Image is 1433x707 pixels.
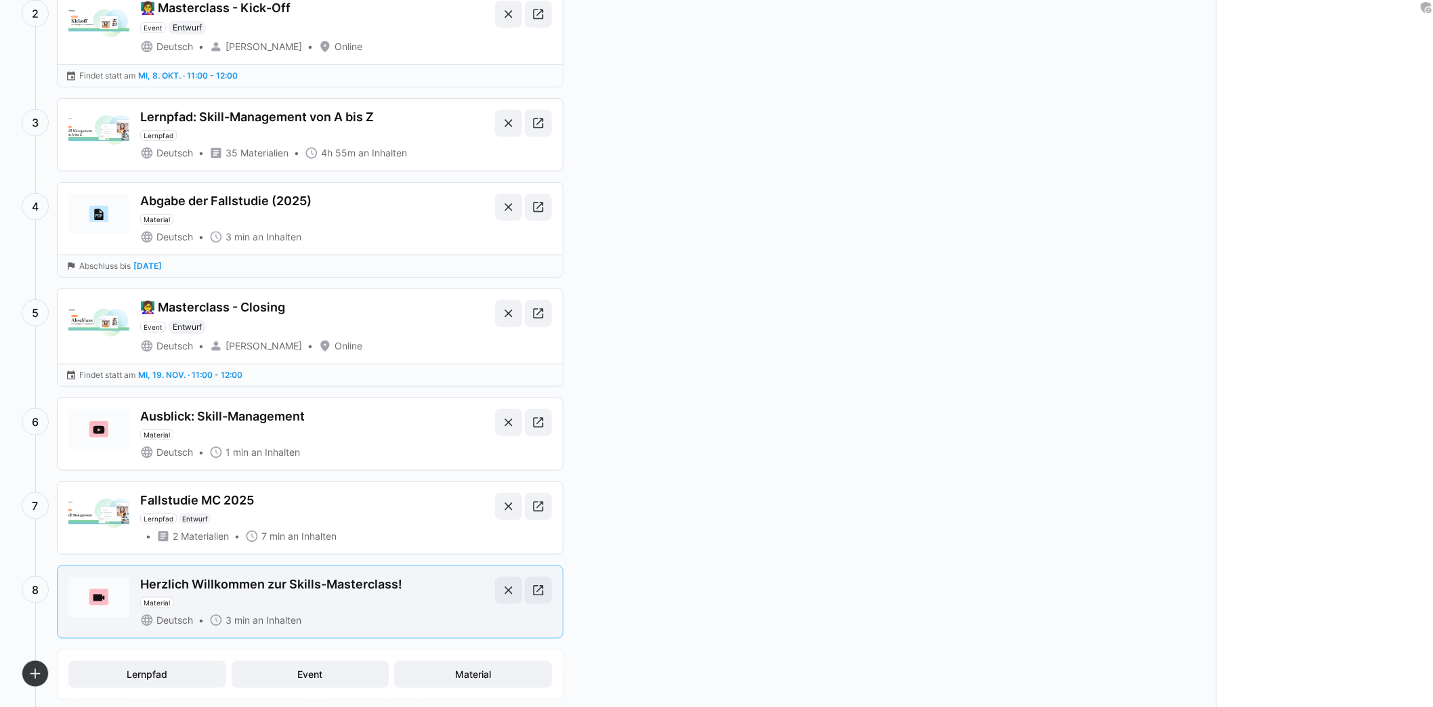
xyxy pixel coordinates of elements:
[68,661,226,688] button: Lernpfad
[232,661,389,688] button: Event
[125,668,169,681] span: Lernpfad
[140,409,305,424] div: Ausblick: Skill-Management
[156,146,193,160] span: Deutsch
[144,323,163,331] span: Event
[226,614,301,627] span: 3 min an Inhalten
[22,576,49,603] div: 8
[22,492,49,519] div: 7
[68,110,129,150] img: Lernpfad: Skill-Management von A bis Z
[140,1,291,16] div: 👩‍🏫 Masterclass - Kick-Off
[79,261,131,272] span: Abschluss bis
[321,146,407,160] span: 4h 55m an Inhalten
[68,300,129,341] img: 👩‍🏫 Masterclass - Closing
[173,322,202,333] span: Entwurf
[140,300,285,315] div: 👩‍🏫 Masterclass - Closing
[79,370,135,381] span: Findet statt am
[156,614,193,627] span: Deutsch
[156,446,193,459] span: Deutsch
[79,70,135,81] span: Findet statt am
[22,109,49,136] div: 3
[138,370,242,380] span: Mi, 19. Nov. · 11:00 - 12:00
[140,194,312,209] div: Abgabe der Fallstudie (2025)
[226,40,302,53] span: [PERSON_NAME]
[335,40,362,53] span: Online
[156,339,193,353] span: Deutsch
[140,493,254,508] div: Fallstudie MC 2025
[296,668,325,681] span: Event
[144,515,173,523] span: Lernpfad
[453,668,493,681] span: Material
[394,661,552,688] button: Material
[182,515,208,523] span: Entwurf
[226,446,300,459] span: 1 min an Inhalten
[68,493,129,534] img: Fallstudie MC 2025
[133,261,162,271] span: [DATE]
[144,24,163,32] span: Event
[140,577,402,592] div: Herzlich Willkommen zur Skills-Masterclass!
[138,70,238,81] span: Mi, 8. Okt. · 11:00 - 12:00
[173,530,229,543] span: 2 Materialien
[140,110,374,125] div: Lernpfad: Skill-Management von A bis Z
[156,230,193,244] span: Deutsch
[68,1,129,41] img: 👩‍🏫 Masterclass - Kick-Off
[335,339,362,353] span: Online
[156,40,193,53] span: Deutsch
[144,215,170,223] span: Material
[261,530,337,543] span: 7 min an Inhalten
[144,599,170,607] span: Material
[173,22,202,33] span: Entwurf
[226,230,301,244] span: 3 min an Inhalten
[144,431,170,439] span: Material
[226,339,302,353] span: [PERSON_NAME]
[144,131,173,140] span: Lernpfad
[22,408,49,435] div: 6
[226,146,288,160] span: 35 Materialien
[22,193,49,220] div: 4
[22,299,49,326] div: 5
